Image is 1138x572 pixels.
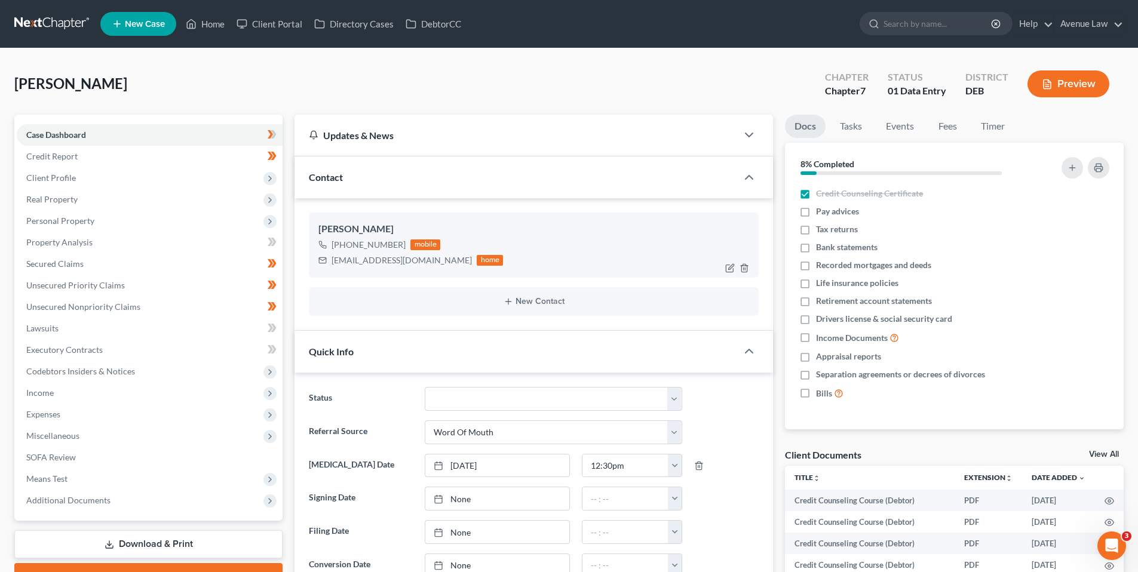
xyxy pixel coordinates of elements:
span: New Case [125,20,165,29]
a: Home [180,13,231,35]
div: home [477,255,503,266]
td: Credit Counseling Course (Debtor) [785,511,955,533]
div: DEB [965,84,1008,98]
span: Contact [309,171,343,183]
span: Miscellaneous [26,430,79,441]
a: Directory Cases [308,13,400,35]
div: [EMAIL_ADDRESS][DOMAIN_NAME] [332,254,472,266]
a: Unsecured Priority Claims [17,275,283,296]
td: PDF [955,511,1022,533]
div: Status [888,70,946,84]
span: Real Property [26,194,78,204]
div: [PERSON_NAME] [318,222,749,236]
iframe: Intercom live chat [1097,531,1126,560]
span: Retirement account statements [816,295,932,307]
span: Means Test [26,473,68,484]
span: Unsecured Nonpriority Claims [26,302,140,312]
a: SOFA Review [17,447,283,468]
a: Extensionunfold_more [964,473,1013,482]
a: Date Added expand_more [1032,473,1085,482]
label: Filing Date [303,520,418,544]
label: Status [303,387,418,411]
label: Signing Date [303,487,418,511]
span: SOFA Review [26,452,76,462]
input: Search by name... [884,13,993,35]
a: Tasks [830,115,872,138]
a: Help [1013,13,1053,35]
button: Preview [1027,70,1109,97]
div: Chapter [825,84,869,98]
span: Drivers license & social security card [816,313,952,325]
a: Download & Print [14,530,283,558]
span: Property Analysis [26,237,93,247]
a: Executory Contracts [17,339,283,361]
span: Lawsuits [26,323,59,333]
span: Client Profile [26,173,76,183]
span: Recorded mortgages and deeds [816,259,931,271]
span: [PERSON_NAME] [14,75,127,92]
span: Secured Claims [26,259,84,269]
span: Quick Info [309,346,354,357]
input: -- : -- [582,487,668,510]
a: Titleunfold_more [795,473,820,482]
span: Credit Counseling Certificate [816,187,923,199]
a: Case Dashboard [17,124,283,146]
span: Pay advices [816,205,859,217]
input: -- : -- [582,521,668,543]
span: Personal Property [26,216,94,226]
span: Income [26,388,54,398]
span: Executory Contracts [26,345,103,355]
span: Unsecured Priority Claims [26,280,125,290]
span: 7 [860,85,866,96]
span: Additional Documents [26,495,111,505]
span: 3 [1122,531,1131,541]
a: None [425,487,569,510]
span: Case Dashboard [26,130,86,140]
td: Credit Counseling Course (Debtor) [785,533,955,554]
a: Lawsuits [17,318,283,339]
a: Avenue Law [1054,13,1123,35]
a: DebtorCC [400,13,467,35]
span: Bank statements [816,241,878,253]
td: [DATE] [1022,511,1095,533]
a: Property Analysis [17,232,283,253]
label: Referral Source [303,420,418,444]
label: [MEDICAL_DATA] Date [303,454,418,478]
input: -- : -- [582,454,668,477]
span: Expenses [26,409,60,419]
i: expand_more [1078,475,1085,482]
div: District [965,70,1008,84]
div: 01 Data Entry [888,84,946,98]
a: Credit Report [17,146,283,167]
a: View All [1089,450,1119,459]
a: Timer [971,115,1014,138]
a: Client Portal [231,13,308,35]
div: Chapter [825,70,869,84]
span: Separation agreements or decrees of divorces [816,368,985,380]
i: unfold_more [1005,475,1013,482]
span: Codebtors Insiders & Notices [26,366,135,376]
a: Docs [785,115,826,138]
div: [PHONE_NUMBER] [332,239,406,251]
span: Income Documents [816,332,888,344]
div: Updates & News [309,129,723,142]
span: Life insurance policies [816,277,898,289]
td: PDF [955,533,1022,554]
a: Secured Claims [17,253,283,275]
a: Fees [928,115,967,138]
span: Credit Report [26,151,78,161]
a: [DATE] [425,454,569,477]
strong: 8% Completed [800,159,854,169]
a: None [425,521,569,543]
span: Appraisal reports [816,350,881,362]
div: Client Documents [785,448,861,461]
td: [DATE] [1022,533,1095,554]
button: New Contact [318,297,749,306]
span: Bills [816,388,832,399]
i: unfold_more [813,475,820,482]
td: Credit Counseling Course (Debtor) [785,490,955,511]
a: Unsecured Nonpriority Claims [17,296,283,318]
a: Events [876,115,924,138]
td: PDF [955,490,1022,511]
span: Tax returns [816,223,858,235]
